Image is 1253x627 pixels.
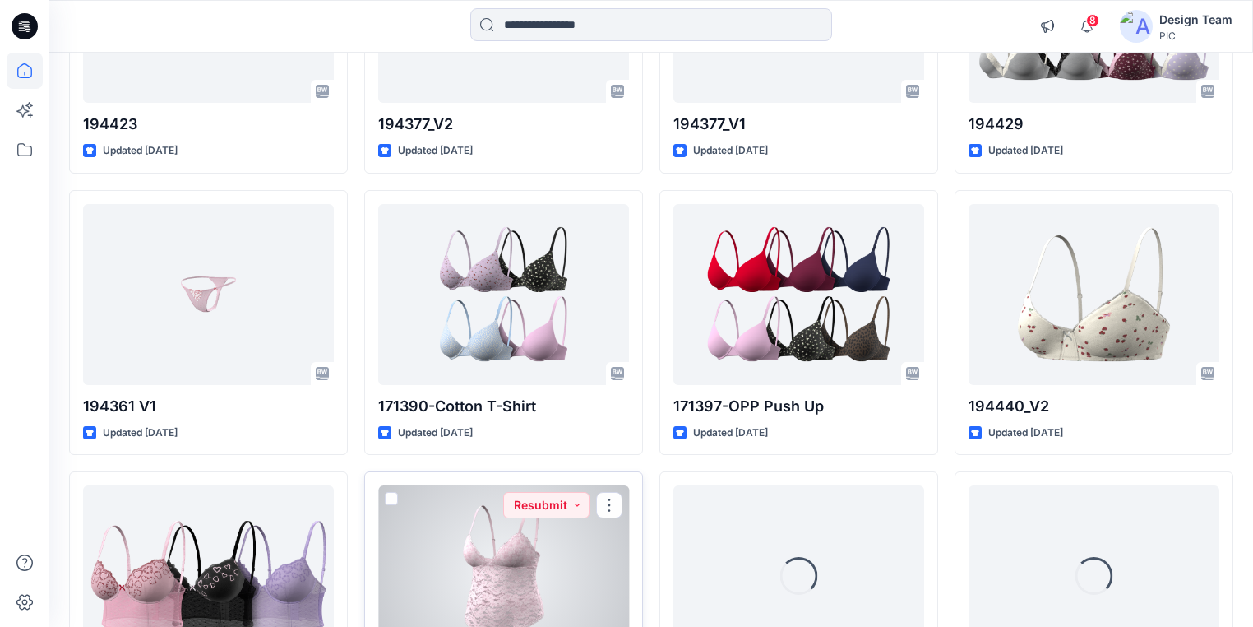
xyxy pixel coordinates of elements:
p: Updated [DATE] [693,142,768,160]
span: 8 [1086,14,1099,27]
div: Design Team [1159,10,1232,30]
p: 171397-OPP Push Up [673,395,924,418]
p: 171390-Cotton T-Shirt [378,395,629,418]
p: Updated [DATE] [398,425,473,442]
p: 194361 V1 [83,395,334,418]
a: 194361 V1 [83,204,334,385]
p: 194440_V2 [969,395,1219,418]
p: Updated [DATE] [398,142,473,160]
p: Updated [DATE] [988,142,1063,160]
p: 194377_V2 [378,113,629,136]
p: Updated [DATE] [988,425,1063,442]
p: Updated [DATE] [693,425,768,442]
p: Updated [DATE] [103,425,178,442]
a: 171397-OPP Push Up [673,204,924,385]
img: avatar [1120,10,1153,43]
div: PIC [1159,30,1232,42]
p: 194377_V1 [673,113,924,136]
p: Updated [DATE] [103,142,178,160]
a: 194440_V2 [969,204,1219,385]
p: 194423 [83,113,334,136]
p: 194429 [969,113,1219,136]
a: 171390-Cotton T-Shirt [378,204,629,385]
